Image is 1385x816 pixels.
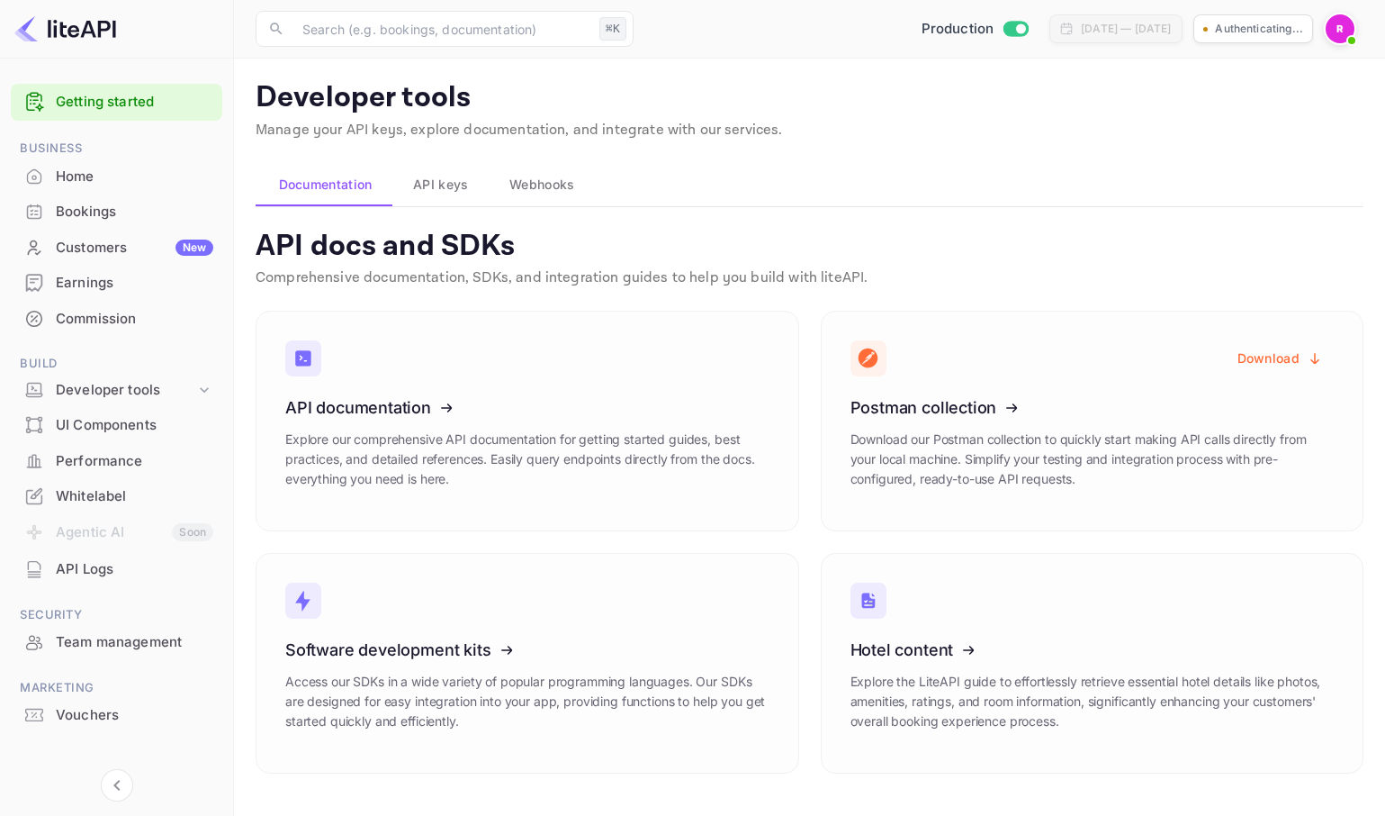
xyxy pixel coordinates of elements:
div: ⌘K [599,17,626,41]
a: Vouchers [11,698,222,731]
div: API Logs [56,559,213,580]
div: Home [11,159,222,195]
a: Software development kitsAccess our SDKs in a wide variety of popular programming languages. Our ... [256,553,799,774]
div: Commission [11,302,222,337]
p: Authenticating... [1215,21,1303,37]
p: Explore the LiteAPI guide to effortlessly retrieve essential hotel details like photos, amenities... [850,672,1335,731]
div: UI Components [11,408,222,443]
div: Getting started [11,84,222,121]
a: Home [11,159,222,193]
div: Developer tools [11,375,222,406]
div: Switch to Sandbox mode [914,19,1036,40]
span: Business [11,139,222,159]
div: New [175,240,213,256]
a: Commission [11,302,222,335]
div: Commission [56,309,213,330]
p: Access our SDKs in a wide variety of popular programming languages. Our SDKs are designed for eas... [285,672,769,731]
div: CustomersNew [11,231,222,266]
span: Webhooks [509,174,574,195]
h3: Hotel content [850,640,1335,659]
a: Bookings [11,195,222,228]
p: API docs and SDKs [256,229,1363,265]
a: Hotel contentExplore the LiteAPI guide to effortlessly retrieve essential hotel details like phot... [821,553,1364,774]
a: API documentationExplore our comprehensive API documentation for getting started guides, best pra... [256,311,799,531]
div: [DATE] — [DATE] [1081,21,1171,37]
span: Production [922,19,994,40]
span: Documentation [279,174,373,195]
h3: Software development kits [285,640,769,659]
a: Earnings [11,266,222,299]
div: UI Components [56,415,213,436]
button: Collapse navigation [101,769,133,802]
div: Bookings [11,195,222,230]
div: Team management [56,632,213,653]
div: API Logs [11,552,222,587]
a: UI Components [11,408,222,441]
div: Vouchers [11,698,222,733]
button: Download [1227,341,1334,376]
div: Developer tools [56,380,195,401]
div: account-settings tabs [256,163,1363,206]
input: Search (e.g. bookings, documentation) [292,11,592,47]
span: Marketing [11,678,222,698]
div: Whitelabel [56,486,213,507]
p: Comprehensive documentation, SDKs, and integration guides to help you build with liteAPI. [256,267,1363,289]
span: Security [11,605,222,625]
span: Build [11,354,222,374]
h3: Postman collection [850,398,1335,417]
div: Customers [56,238,213,258]
a: Getting started [56,92,213,113]
p: Developer tools [256,80,1363,116]
a: Whitelabel [11,479,222,512]
div: Performance [11,444,222,479]
a: Team management [11,625,222,658]
div: Earnings [11,266,222,301]
div: Earnings [56,273,213,294]
span: API keys [413,174,468,195]
p: Explore our comprehensive API documentation for getting started guides, best practices, and detai... [285,430,769,489]
div: Performance [56,451,213,472]
h3: API documentation [285,398,769,417]
div: Vouchers [56,705,213,726]
a: API Logs [11,552,222,585]
a: Performance [11,444,222,477]
div: Home [56,167,213,187]
div: Whitelabel [11,479,222,514]
a: CustomersNew [11,231,222,264]
img: LiteAPI logo [14,14,116,43]
img: Revolut [1326,14,1354,43]
p: Manage your API keys, explore documentation, and integrate with our services. [256,120,1363,141]
p: Download our Postman collection to quickly start making API calls directly from your local machin... [850,430,1335,489]
div: Bookings [56,202,213,222]
div: Team management [11,625,222,660]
